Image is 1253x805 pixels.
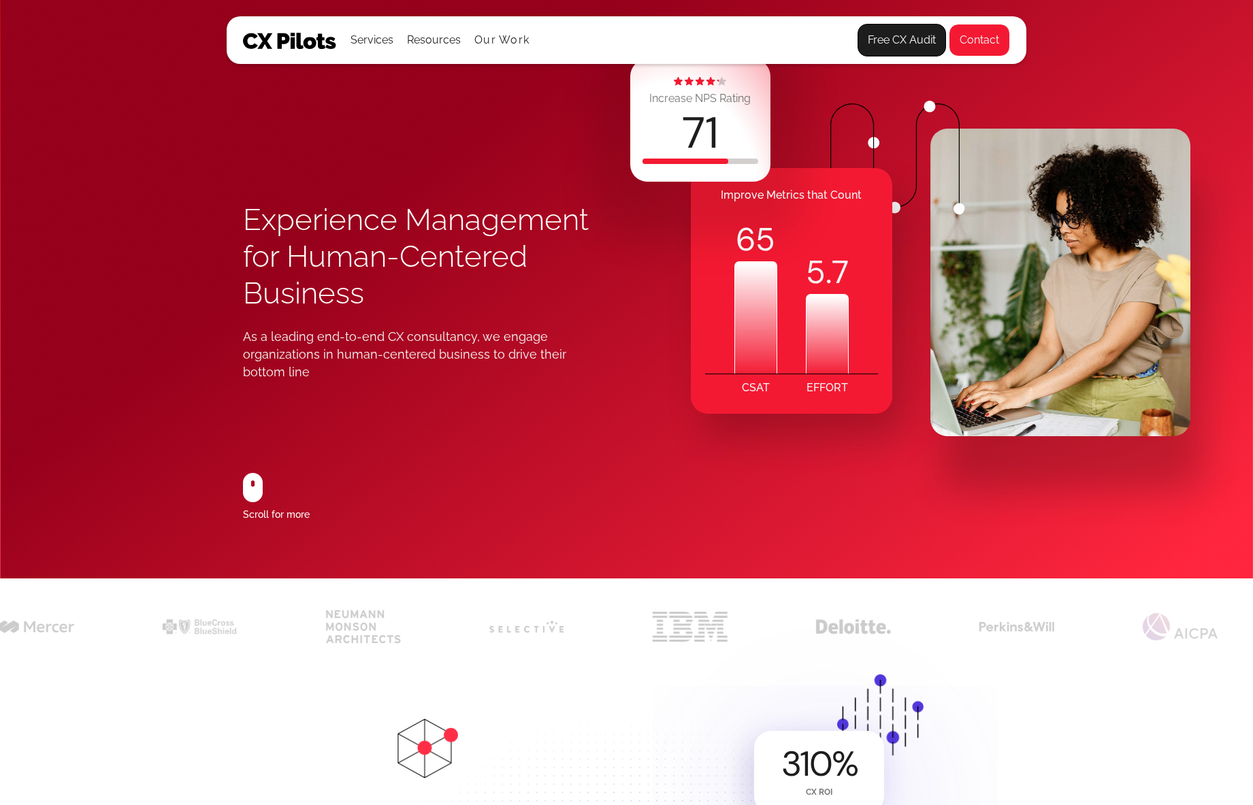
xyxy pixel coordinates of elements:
[474,34,530,46] a: Our Work
[407,31,461,50] div: Resources
[781,741,832,787] code: 310
[949,24,1010,56] a: Contact
[979,621,1054,631] img: perkins & will cx
[243,505,310,524] div: Scroll for more
[734,218,777,261] div: 65
[858,24,946,56] a: Free CX Audit
[351,17,393,63] div: Services
[163,619,238,634] img: cx for bcbs
[806,250,849,294] div: .
[806,250,826,294] code: 5
[407,17,461,63] div: Resources
[649,89,751,108] div: Increase NPS Rating
[243,201,627,312] h1: Experience Management for Human-Centered Business
[653,611,728,641] img: cx for ibm logo
[742,374,770,401] div: CSAT
[243,328,594,381] div: As a leading end-to-end CX consultancy, we engage organizations in human-centered business to dri...
[682,112,719,155] div: 71
[489,621,564,633] img: cx for selective insurance logo
[807,374,848,401] div: EFFORT
[832,250,849,294] code: 7
[351,31,393,50] div: Services
[691,182,892,209] div: Improve Metrics that Count
[806,787,832,797] div: CX ROI
[816,619,891,634] img: cx for deloitte
[326,609,401,644] img: cx for neumann monson architects black logo
[781,746,858,781] div: %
